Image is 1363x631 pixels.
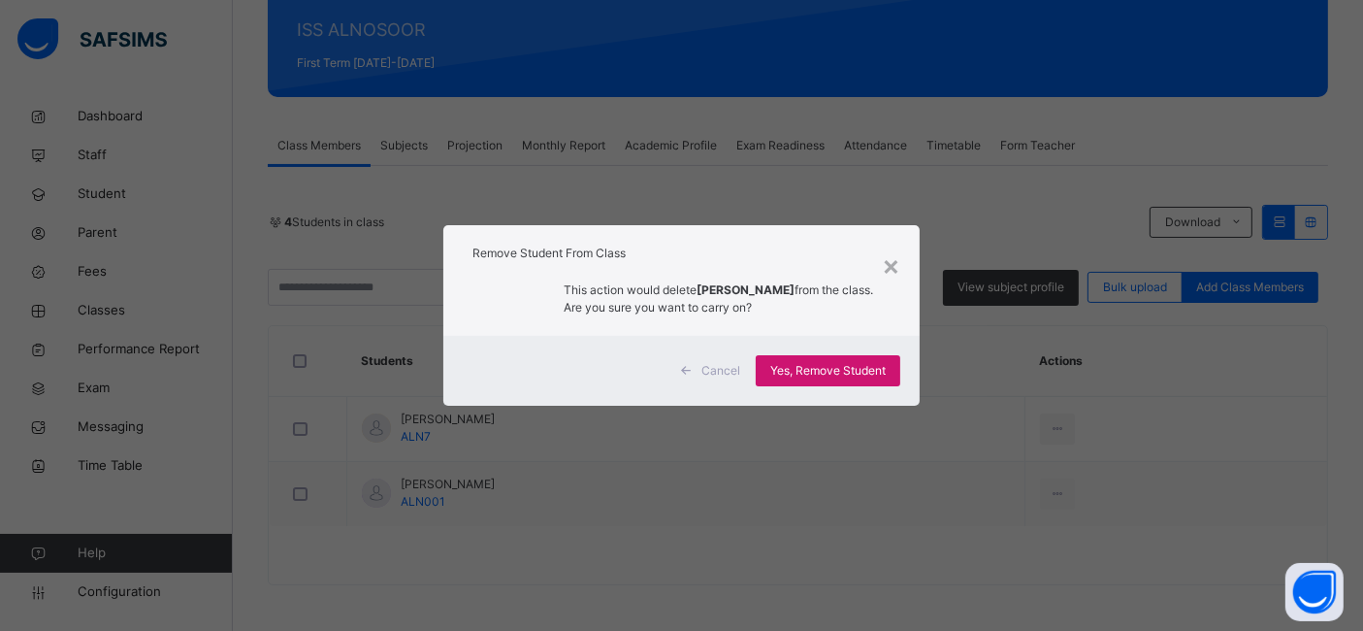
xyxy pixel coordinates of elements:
[882,245,900,285] div: ×
[770,362,886,380] span: Yes, Remove Student
[564,282,892,316] p: This action would delete from the class. Are you sure you want to carry on?
[701,362,740,380] span: Cancel
[697,282,795,297] strong: [PERSON_NAME]
[472,245,892,262] h1: Remove Student From Class
[1285,563,1344,621] button: Open asap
